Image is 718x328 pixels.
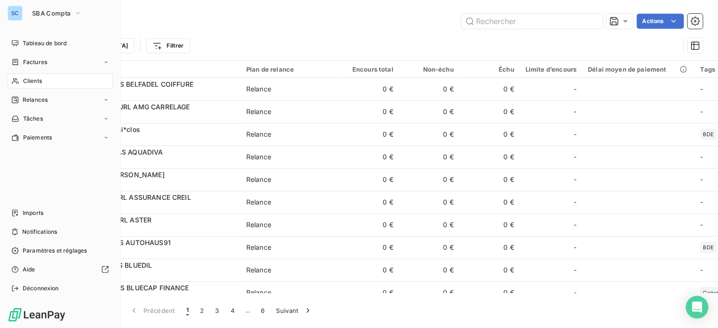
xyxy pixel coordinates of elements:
td: 0 € [399,146,459,168]
td: 0 € [399,123,459,146]
td: 0 € [339,259,399,281]
button: 4 [225,301,240,320]
span: 9AMGCAR00 [65,112,235,121]
button: Précédent [124,301,181,320]
span: 9AUT00100 [65,247,235,257]
td: 0 € [339,78,399,100]
td: 0 € [339,281,399,304]
span: - [701,153,703,161]
div: Encours total [344,66,393,73]
td: 0 € [399,236,459,259]
button: Suivant [271,301,318,320]
button: 3 [210,301,225,320]
span: Tableau de bord [23,39,67,48]
td: 0 € [459,123,520,146]
button: Actions [637,14,684,29]
td: 0 € [399,281,459,304]
div: Relance [246,175,271,184]
div: Limite d’encours [526,66,576,73]
div: Non-échu [405,66,454,73]
td: 0 € [339,146,399,168]
input: Rechercher [461,14,603,29]
span: - [574,84,576,94]
span: 938006300 - SAS BELFADEL COIFFURE [65,80,193,88]
td: 0 € [339,213,399,236]
div: SC [8,6,23,21]
span: - [701,85,703,93]
span: - [574,197,576,207]
span: 9BLUECA00 - SAS BLUECAP FINANCE [65,284,189,292]
span: - [701,198,703,206]
span: Relances [23,96,48,104]
td: 0 € [339,100,399,123]
span: Tâches [23,115,43,123]
div: Relance [246,220,271,230]
span: Factures [23,58,47,66]
td: 0 € [399,78,459,100]
span: SBA Compta [32,9,70,17]
span: 9AMGCAR00 - EURL AMG CARRELAGE [65,103,190,111]
div: Open Intercom Messenger [686,296,709,319]
span: 9ASC00100 - EURL ASSURANCE CREIL [65,193,191,201]
span: 9AQUA0000 [65,157,235,166]
span: 9ARDEHALI [65,180,235,189]
td: 0 € [339,168,399,191]
td: 0 € [459,100,520,123]
div: Relance [246,197,271,207]
button: 6 [255,301,270,320]
span: Déconnexion [23,284,59,293]
span: 938006300 [65,89,235,98]
span: … [240,303,255,318]
span: - [574,220,576,230]
td: 0 € [459,191,520,213]
span: Paiements [23,133,52,142]
td: 0 € [459,146,520,168]
span: BDE [703,245,714,250]
div: Relance [246,243,271,252]
button: 2 [194,301,209,320]
span: Imports [23,209,43,217]
span: 1 [186,306,189,315]
td: 0 € [459,281,520,304]
div: Plan de relance [246,66,333,73]
div: Relance [246,130,271,139]
td: 0 € [399,259,459,281]
span: - [574,152,576,162]
span: - [574,175,576,184]
div: Échu [465,66,514,73]
td: 0 € [459,259,520,281]
span: - [574,107,576,116]
a: Aide [8,262,113,277]
span: - [574,288,576,297]
td: 0 € [399,100,459,123]
span: BDE [703,131,714,137]
div: Délai moyen de paiement [588,66,689,73]
div: Relance [246,152,271,162]
div: Relance [246,107,271,116]
span: - [574,265,576,275]
span: 9BLU00100 [65,270,235,279]
div: Relance [246,288,271,297]
span: Paramètres et réglages [23,246,87,255]
span: Notifications [22,228,57,236]
span: - [574,243,576,252]
div: Relance [246,265,271,275]
td: 0 € [399,213,459,236]
span: 9ASTER000 [65,225,235,234]
span: Clients [23,77,42,85]
span: - [701,175,703,183]
button: 1 [181,301,194,320]
td: 0 € [339,191,399,213]
span: - [701,107,703,115]
td: 0 € [339,236,399,259]
td: 0 € [339,123,399,146]
td: 0 € [459,236,520,259]
span: 9BLUECA00 [65,293,235,302]
span: Aide [23,265,35,274]
td: 0 € [459,78,520,100]
span: - [574,130,576,139]
span: 9ASC00100 [65,202,235,212]
span: 9AMI00000 [65,134,235,144]
td: 0 € [399,168,459,191]
td: 0 € [399,191,459,213]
